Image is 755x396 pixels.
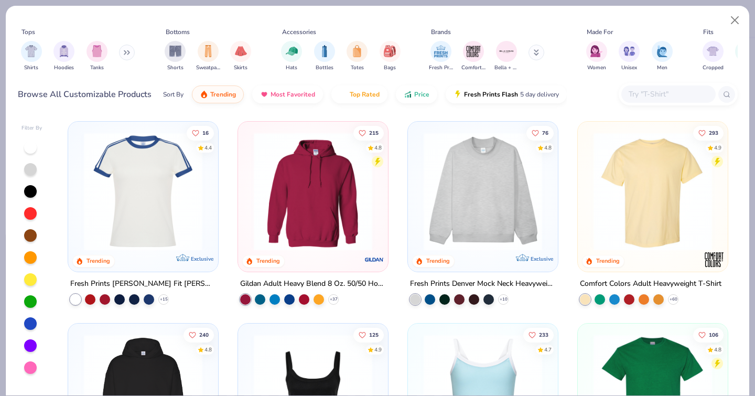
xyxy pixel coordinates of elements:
[316,64,333,72] span: Bottles
[586,41,607,72] button: filter button
[418,132,547,251] img: f5d85501-0dbb-4ee4-b115-c08fa3845d83
[25,45,37,57] img: Shirts Image
[520,89,559,101] span: 5 day delivery
[429,64,453,72] span: Fresh Prints
[619,41,640,72] button: filter button
[396,85,437,103] button: Price
[21,124,42,132] div: Filter By
[539,332,548,337] span: 233
[24,64,38,72] span: Shirts
[454,90,462,99] img: flash.gif
[167,64,184,72] span: Shorts
[347,41,368,72] button: filter button
[169,45,181,57] img: Shorts Image
[587,64,606,72] span: Women
[200,90,208,99] img: trending.gif
[271,90,315,99] span: Most Favorited
[714,346,721,354] div: 4.8
[621,64,637,72] span: Unisex
[374,144,382,152] div: 4.8
[203,130,209,135] span: 16
[353,327,384,342] button: Like
[669,296,677,303] span: + 60
[339,90,348,99] img: TopRated.gif
[91,45,103,57] img: Tanks Image
[544,346,552,354] div: 4.7
[414,90,429,99] span: Price
[446,85,567,103] button: Fresh Prints Flash5 day delivery
[196,41,220,72] button: filter button
[281,41,302,72] button: filter button
[461,41,486,72] div: filter for Comfort Colors
[384,45,395,57] img: Bags Image
[330,296,338,303] span: + 37
[230,41,251,72] div: filter for Skirts
[331,85,387,103] button: Top Rated
[160,296,168,303] span: + 15
[314,41,335,72] button: filter button
[240,277,386,291] div: Gildan Adult Heavy Blend 8 Oz. 50/50 Hooded Sweatshirt
[21,27,35,37] div: Tops
[693,327,724,342] button: Like
[286,64,297,72] span: Hats
[196,64,220,72] span: Sweatpants
[429,41,453,72] div: filter for Fresh Prints
[380,41,401,72] div: filter for Bags
[526,125,554,140] button: Like
[531,255,553,262] span: Exclusive
[230,41,251,72] button: filter button
[494,41,519,72] button: filter button
[87,41,107,72] div: filter for Tanks
[319,45,330,57] img: Bottles Image
[369,332,379,337] span: 125
[314,41,335,72] div: filter for Bottles
[165,41,186,72] button: filter button
[628,88,708,100] input: Try "T-Shirt"
[703,249,724,270] img: Comfort Colors logo
[499,296,507,303] span: + 10
[200,332,209,337] span: 240
[374,346,382,354] div: 4.9
[53,41,74,72] div: filter for Hoodies
[464,90,518,99] span: Fresh Prints Flash
[499,44,514,59] img: Bella + Canvas Image
[166,27,190,37] div: Bottoms
[587,27,613,37] div: Made For
[70,277,216,291] div: Fresh Prints [PERSON_NAME] Fit [PERSON_NAME] Shirt with Stripes
[369,130,379,135] span: 215
[165,41,186,72] div: filter for Shorts
[709,130,718,135] span: 293
[286,45,298,57] img: Hats Image
[54,64,74,72] span: Hoodies
[703,64,724,72] span: Cropped
[58,45,70,57] img: Hoodies Image
[192,85,244,103] button: Trending
[79,132,208,251] img: e5540c4d-e74a-4e58-9a52-192fe86bec9f
[347,41,368,72] div: filter for Totes
[652,41,673,72] button: filter button
[588,132,717,251] img: 029b8af0-80e6-406f-9fdc-fdf898547912
[281,41,302,72] div: filter for Hats
[623,45,635,57] img: Unisex Image
[90,64,104,72] span: Tanks
[282,27,316,37] div: Accessories
[53,41,74,72] button: filter button
[18,88,152,101] div: Browse All Customizable Products
[380,41,401,72] button: filter button
[523,327,554,342] button: Like
[544,144,552,152] div: 4.8
[21,41,42,72] div: filter for Shirts
[202,45,214,57] img: Sweatpants Image
[619,41,640,72] div: filter for Unisex
[187,125,214,140] button: Like
[384,64,396,72] span: Bags
[205,144,212,152] div: 4.4
[725,10,745,30] button: Close
[429,41,453,72] button: filter button
[461,64,486,72] span: Comfort Colors
[431,27,451,37] div: Brands
[494,64,519,72] span: Bella + Canvas
[580,277,721,291] div: Comfort Colors Adult Heavyweight T-Shirt
[87,41,107,72] button: filter button
[191,255,213,262] span: Exclusive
